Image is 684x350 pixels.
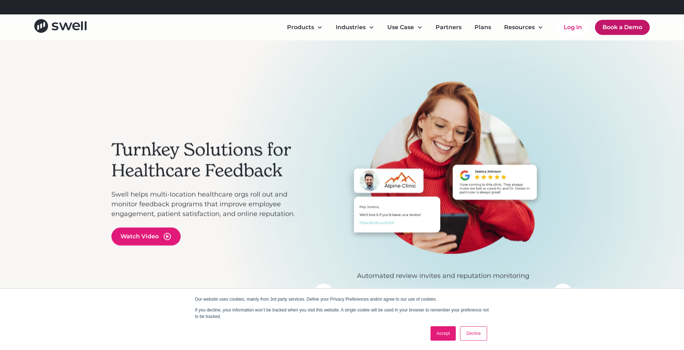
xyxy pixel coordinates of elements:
[120,232,159,241] div: Watch Video
[111,227,181,245] a: open lightbox
[430,20,467,35] a: Partners
[431,326,456,341] a: Accept
[111,139,306,181] h2: Turnkey Solutions for Healthcare Feedback
[195,307,489,320] p: If you decline, your information won’t be tracked when you visit this website. A single cookie wi...
[313,81,573,304] div: carousel
[195,296,489,302] p: Our website uses cookies, mainly from 3rd party services. Define your Privacy Preferences and/or ...
[287,23,314,32] div: Products
[281,20,328,35] div: Products
[553,284,573,304] div: next slide
[313,271,573,281] p: Automated review invites and reputation monitoring
[34,19,87,35] a: home
[313,81,573,281] div: 1 of 3
[460,326,487,341] a: Decline
[498,20,549,35] div: Resources
[504,23,535,32] div: Resources
[595,20,650,35] a: Book a Demo
[313,284,334,304] div: previous slide
[469,20,497,35] a: Plans
[387,23,414,32] div: Use Case
[330,20,380,35] div: Industries
[381,20,428,35] div: Use Case
[111,189,306,219] p: Swell helps multi-location healthcare orgs roll out and monitor feedback programs that improve em...
[336,23,366,32] div: Industries
[556,20,589,35] a: Log In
